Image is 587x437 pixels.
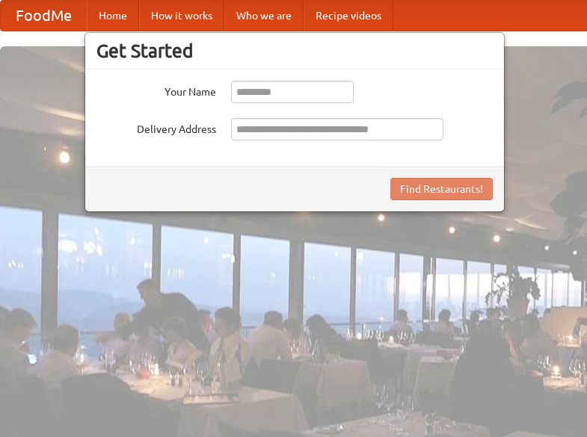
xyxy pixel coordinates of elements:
[96,118,216,137] label: Delivery Address
[87,1,139,31] a: Home
[390,178,493,200] button: Find Restaurants!
[139,1,224,31] a: How it works
[96,40,493,62] h3: Get Started
[224,1,304,31] a: Who we are
[96,81,216,99] label: Your Name
[1,1,87,31] a: FoodMe
[304,1,393,31] a: Recipe videos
